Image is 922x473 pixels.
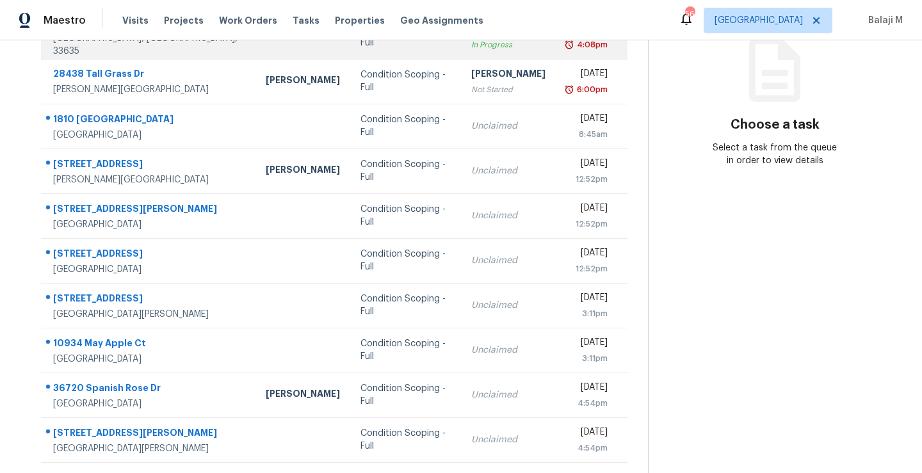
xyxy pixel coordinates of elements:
[53,397,245,410] div: [GEOGRAPHIC_DATA]
[471,389,546,401] div: Unclaimed
[566,67,608,83] div: [DATE]
[566,218,608,230] div: 12:52pm
[566,291,608,307] div: [DATE]
[53,157,245,173] div: [STREET_ADDRESS]
[53,218,245,231] div: [GEOGRAPHIC_DATA]
[360,158,451,184] div: Condition Scoping - Full
[471,38,546,51] div: In Progress
[335,14,385,27] span: Properties
[53,83,245,96] div: [PERSON_NAME][GEOGRAPHIC_DATA]
[471,344,546,357] div: Unclaimed
[53,113,245,129] div: 1810 [GEOGRAPHIC_DATA]
[471,254,546,267] div: Unclaimed
[360,382,451,408] div: Condition Scoping - Full
[266,74,340,90] div: [PERSON_NAME]
[566,246,608,262] div: [DATE]
[360,68,451,94] div: Condition Scoping - Full
[471,164,546,177] div: Unclaimed
[53,67,245,83] div: 28438 Tall Grass Dr
[360,427,451,453] div: Condition Scoping - Full
[360,203,451,228] div: Condition Scoping - Full
[471,67,546,83] div: [PERSON_NAME]
[53,129,245,141] div: [GEOGRAPHIC_DATA]
[53,426,245,442] div: [STREET_ADDRESS][PERSON_NAME]
[566,173,608,186] div: 12:52pm
[266,387,340,403] div: [PERSON_NAME]
[566,202,608,218] div: [DATE]
[471,299,546,312] div: Unclaimed
[715,14,803,27] span: [GEOGRAPHIC_DATA]
[566,128,608,141] div: 8:45am
[566,112,608,128] div: [DATE]
[566,381,608,397] div: [DATE]
[566,352,608,365] div: 3:11pm
[293,16,319,25] span: Tasks
[564,83,574,96] img: Overdue Alarm Icon
[360,293,451,318] div: Condition Scoping - Full
[360,337,451,363] div: Condition Scoping - Full
[471,209,546,222] div: Unclaimed
[53,32,245,58] div: [GEOGRAPHIC_DATA], [GEOGRAPHIC_DATA], 33635
[471,433,546,446] div: Unclaimed
[564,38,574,51] img: Overdue Alarm Icon
[164,14,204,27] span: Projects
[566,336,608,352] div: [DATE]
[566,397,608,410] div: 4:54pm
[53,353,245,365] div: [GEOGRAPHIC_DATA]
[266,163,340,179] div: [PERSON_NAME]
[566,307,608,320] div: 3:11pm
[360,113,451,139] div: Condition Scoping - Full
[685,8,694,20] div: 56
[566,262,608,275] div: 12:52pm
[53,442,245,455] div: [GEOGRAPHIC_DATA][PERSON_NAME]
[53,292,245,308] div: [STREET_ADDRESS]
[53,263,245,276] div: [GEOGRAPHIC_DATA]
[360,248,451,273] div: Condition Scoping - Full
[471,83,546,96] div: Not Started
[53,308,245,321] div: [GEOGRAPHIC_DATA][PERSON_NAME]
[122,14,149,27] span: Visits
[731,118,820,131] h3: Choose a task
[53,337,245,353] div: 10934 May Apple Ct
[566,157,608,173] div: [DATE]
[574,38,608,51] div: 4:08pm
[53,247,245,263] div: [STREET_ADDRESS]
[219,14,277,27] span: Work Orders
[566,426,608,442] div: [DATE]
[863,14,903,27] span: Balaji M
[53,202,245,218] div: [STREET_ADDRESS][PERSON_NAME]
[400,14,483,27] span: Geo Assignments
[53,381,245,397] div: 36720 Spanish Rose Dr
[574,83,608,96] div: 6:00pm
[44,14,86,27] span: Maestro
[566,442,608,454] div: 4:54pm
[53,173,245,186] div: [PERSON_NAME][GEOGRAPHIC_DATA]
[471,120,546,132] div: Unclaimed
[712,141,839,167] div: Select a task from the queue in order to view details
